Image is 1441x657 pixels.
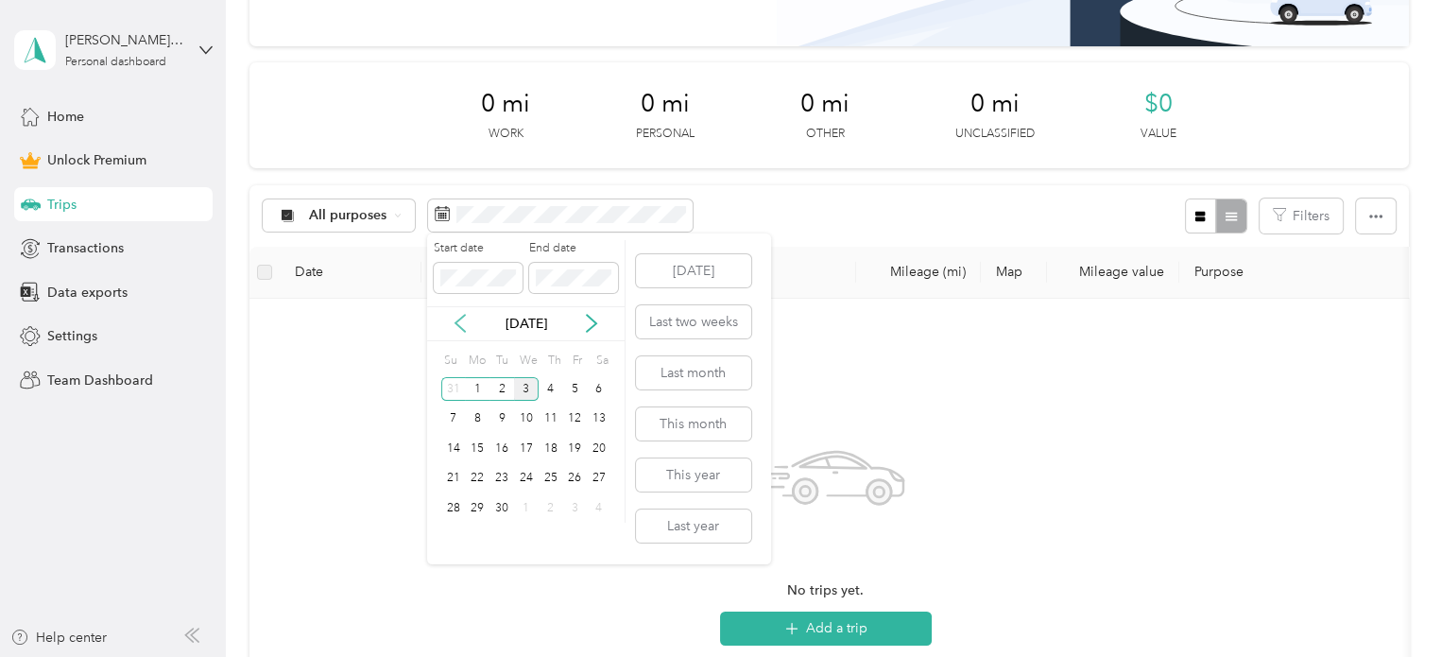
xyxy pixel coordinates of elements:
div: 3 [514,377,539,401]
label: End date [529,240,618,257]
span: Unlock Premium [47,150,146,170]
div: 26 [562,467,587,491]
div: 3 [562,496,587,520]
div: 4 [587,496,611,520]
button: Last two weeks [636,305,751,338]
div: 12 [562,407,587,431]
div: 16 [489,437,514,460]
span: $0 [1144,89,1173,119]
div: 27 [587,467,611,491]
button: Help center [10,628,107,648]
p: Work [489,126,523,143]
div: Personal dashboard [65,57,166,68]
div: 31 [441,377,466,401]
span: Settings [47,326,97,346]
div: Su [441,348,459,374]
div: 20 [587,437,611,460]
div: 25 [539,467,563,491]
div: 11 [539,407,563,431]
span: No trips yet. [787,580,864,601]
div: 1 [465,377,489,401]
button: Filters [1260,199,1343,233]
div: 21 [441,467,466,491]
div: Tu [492,348,510,374]
span: Data exports [47,283,128,303]
div: 10 [514,407,539,431]
div: Fr [569,348,587,374]
div: 28 [441,496,466,520]
button: Last month [636,356,751,389]
th: Locations [421,247,856,299]
div: 24 [514,467,539,491]
div: 29 [465,496,489,520]
div: 2 [489,377,514,401]
p: Personal [636,126,695,143]
span: Trips [47,195,77,215]
button: Add a trip [720,612,932,646]
div: Mo [466,348,487,374]
th: Mileage value [1047,247,1179,299]
div: 30 [489,496,514,520]
div: 5 [562,377,587,401]
div: 6 [587,377,611,401]
span: 0 mi [481,89,530,119]
span: Team Dashboard [47,371,153,390]
span: 0 mi [800,89,849,119]
p: Value [1141,126,1176,143]
button: Last year [636,510,751,543]
div: 4 [539,377,563,401]
div: 8 [465,407,489,431]
button: This month [636,407,751,441]
span: Home [47,107,84,127]
button: [DATE] [636,254,751,287]
div: 1 [514,496,539,520]
div: 14 [441,437,466,460]
div: 23 [489,467,514,491]
span: All purposes [309,209,387,222]
div: We [517,348,539,374]
button: This year [636,458,751,492]
span: 0 mi [641,89,690,119]
div: [PERSON_NAME][EMAIL_ADDRESS][PERSON_NAME][DOMAIN_NAME] [65,30,183,50]
div: 9 [489,407,514,431]
div: 2 [539,496,563,520]
div: 7 [441,407,466,431]
div: 22 [465,467,489,491]
p: Unclassified [955,126,1035,143]
div: 13 [587,407,611,431]
div: 18 [539,437,563,460]
div: Sa [593,348,611,374]
div: Th [544,348,562,374]
div: 15 [465,437,489,460]
span: Transactions [47,238,124,258]
div: 19 [562,437,587,460]
span: 0 mi [970,89,1020,119]
th: Mileage (mi) [856,247,981,299]
div: 17 [514,437,539,460]
iframe: Everlance-gr Chat Button Frame [1335,551,1441,657]
th: Map [981,247,1047,299]
label: Start date [434,240,523,257]
th: Date [280,247,421,299]
p: Other [806,126,845,143]
p: [DATE] [487,314,566,334]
